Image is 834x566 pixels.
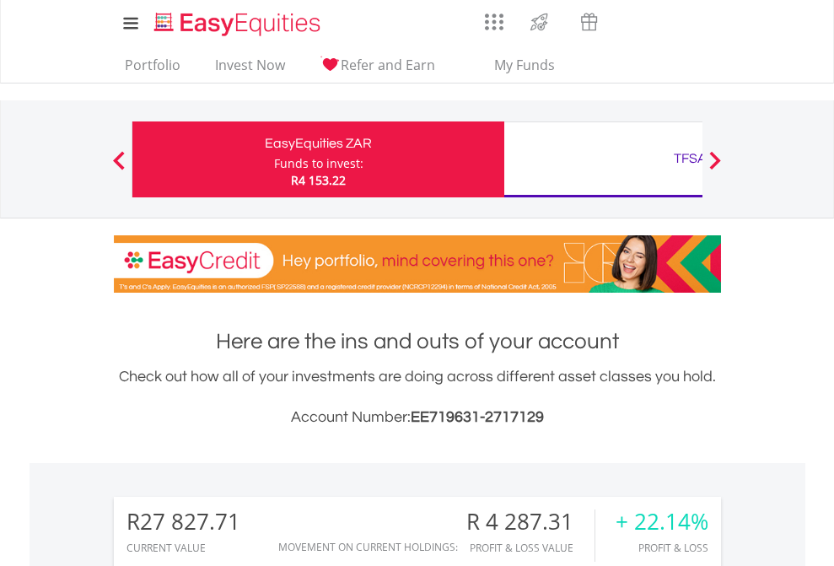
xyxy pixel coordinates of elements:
a: Home page [148,4,327,38]
div: + 22.14% [616,509,708,534]
div: Check out how all of your investments are doing across different asset classes you hold. [114,365,721,429]
span: My Funds [470,54,580,76]
div: R27 827.71 [126,509,240,534]
h1: Here are the ins and outs of your account [114,326,721,357]
img: vouchers-v2.svg [575,8,603,35]
span: EE719631-2717129 [411,409,544,425]
a: Vouchers [564,4,614,35]
a: Invest Now [208,57,292,83]
span: Refer and Earn [341,56,435,74]
div: R 4 287.31 [466,509,595,534]
button: Previous [102,159,136,176]
div: Movement on Current Holdings: [278,542,458,553]
a: My Profile [700,4,743,41]
div: Profit & Loss Value [466,542,595,553]
div: EasyEquities ZAR [143,132,494,155]
a: Notifications [614,4,657,38]
a: FAQ's and Support [657,4,700,38]
img: thrive-v2.svg [525,8,553,35]
img: EasyEquities_Logo.png [151,10,327,38]
div: Profit & Loss [616,542,708,553]
span: R4 153.22 [291,172,346,188]
button: Next [698,159,732,176]
a: AppsGrid [474,4,514,31]
div: CURRENT VALUE [126,542,240,553]
img: grid-menu-icon.svg [485,13,503,31]
img: EasyCredit Promotion Banner [114,235,721,293]
h3: Account Number: [114,406,721,429]
a: Portfolio [118,57,187,83]
div: Funds to invest: [274,155,363,172]
a: Refer and Earn [313,57,442,83]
